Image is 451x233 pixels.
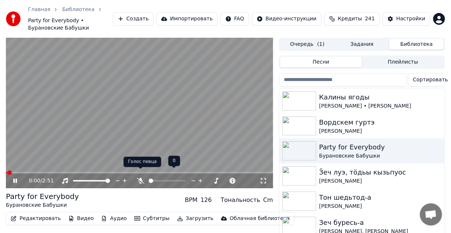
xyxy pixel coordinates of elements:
[65,213,97,224] button: Видео
[338,15,362,23] span: Кредиты
[174,213,217,224] button: Загрузить
[413,76,448,84] span: Сортировать
[42,177,54,185] span: 2:51
[252,12,321,26] button: Видео-инструкции
[28,6,113,32] nav: breadcrumb
[280,57,362,67] button: Песни
[335,39,389,50] button: Задания
[200,196,212,205] div: 126
[98,213,130,224] button: Аудио
[230,215,290,222] div: Облачная библиотека
[221,196,260,205] div: Тональность
[324,12,380,26] button: Кредиты241
[185,196,197,205] div: BPM
[263,196,273,205] div: Cm
[319,102,442,110] div: [PERSON_NAME] • [PERSON_NAME]
[319,167,442,178] div: Ӟеч луэ, тӧдьы кызьпуос
[8,213,64,224] button: Редактировать
[29,177,40,185] span: 0:00
[6,202,79,209] div: Бурановские Бабушки
[131,213,173,224] button: Субтитры
[317,41,325,48] span: ( 1 )
[389,39,444,50] button: Библиотека
[113,12,154,26] button: Создать
[221,12,249,26] button: FAQ
[319,152,442,160] div: Бурановские Бабушки
[319,192,442,203] div: Тон шедьтод-а
[319,178,442,185] div: [PERSON_NAME]
[62,6,94,13] a: Библиотека
[396,15,426,23] div: Настройки
[6,11,21,26] img: youka
[365,15,375,23] span: 241
[319,117,442,128] div: Вордскем гуртэ
[319,203,442,210] div: [PERSON_NAME]
[319,142,442,152] div: Party for Everybody
[319,128,442,135] div: [PERSON_NAME]
[6,191,79,202] div: Party for Everybody
[420,203,442,226] div: Открытый чат
[280,39,335,50] button: Очередь
[28,6,50,13] a: Главная
[156,12,218,26] button: Импортировать
[28,17,113,32] span: Party for Everybody • Бурановские Бабушки
[383,12,430,26] button: Настройки
[168,156,180,166] div: 0
[362,57,444,67] button: Плейлисты
[124,157,161,167] div: Голос певца
[29,177,47,185] div: /
[319,217,442,228] div: Зеч буресь-а
[319,92,442,102] div: Калины ягоды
